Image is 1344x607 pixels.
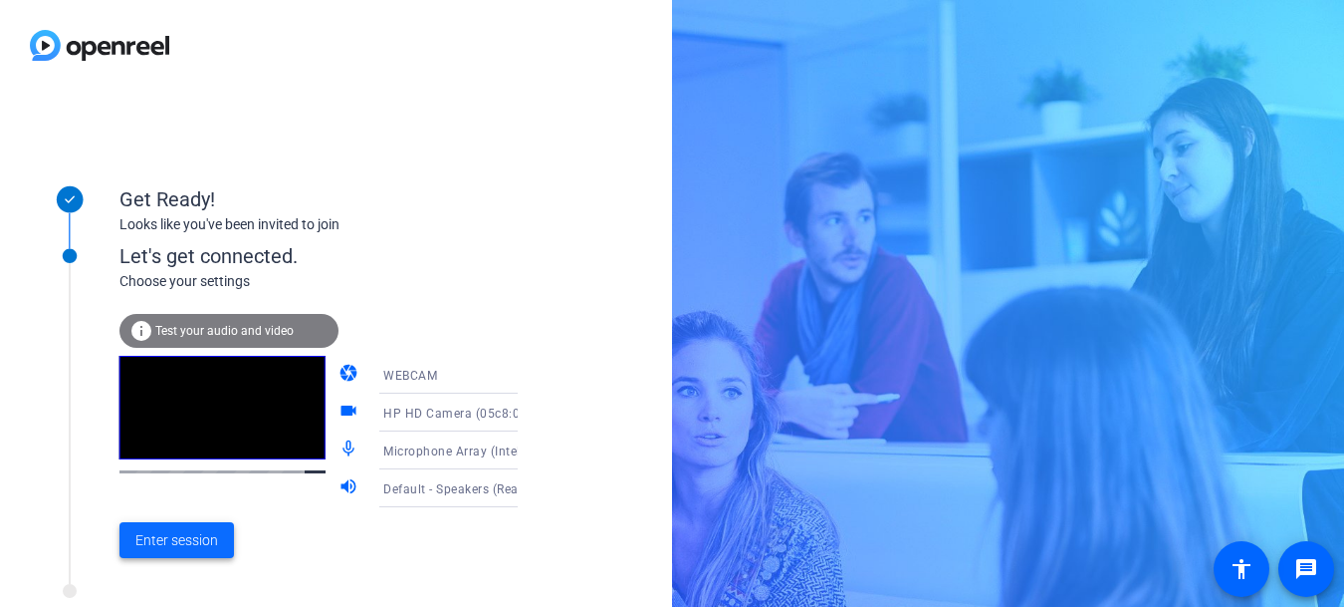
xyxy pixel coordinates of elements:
[338,439,362,462] mat-icon: mic_none
[383,405,546,421] span: HP HD Camera (05c8:03cb)
[1294,557,1318,581] mat-icon: message
[119,214,518,235] div: Looks like you've been invited to join
[155,324,294,338] span: Test your audio and video
[383,443,758,458] span: Microphone Array (Intel® Smart Sound Technology (Intel® SST))
[1230,557,1253,581] mat-icon: accessibility
[135,530,218,551] span: Enter session
[338,363,362,387] mat-icon: camera
[119,522,234,558] button: Enter session
[338,401,362,425] mat-icon: videocam
[338,476,362,500] mat-icon: volume_up
[383,480,598,496] span: Default - Speakers (Realtek(R) Audio)
[129,319,153,343] mat-icon: info
[383,369,437,383] span: WEBCAM
[119,271,559,292] div: Choose your settings
[119,184,518,214] div: Get Ready!
[119,241,559,271] div: Let's get connected.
